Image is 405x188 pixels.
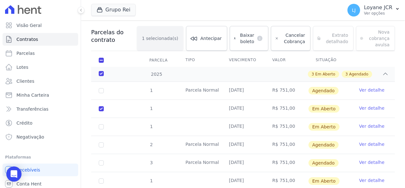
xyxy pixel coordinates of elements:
span: Cancelar Cobrança [281,32,305,45]
span: 3 [346,71,348,77]
span: Em Aberto [308,177,340,185]
input: default [99,160,104,165]
div: Plataformas [5,153,76,161]
span: Contratos [16,36,38,42]
span: selecionada(s) [146,35,178,42]
span: Recebíveis [16,167,40,173]
div: Parcela [142,54,175,67]
span: 1 [149,124,153,129]
div: Open Intercom Messenger [6,166,22,182]
a: Ver detalhe [359,141,384,147]
p: Loyane JCR [364,4,392,11]
a: Visão Geral [3,19,78,32]
input: default [99,124,104,129]
h3: Parcelas do contrato [91,29,137,44]
span: Minha Carteira [16,92,49,98]
td: R$ 751,00 [265,100,308,118]
th: Situação [308,54,352,67]
span: Em Aberto [315,71,335,77]
span: Em Aberto [308,123,340,131]
p: Ver opções [364,11,392,16]
a: Negativação [3,131,78,143]
input: default [99,178,104,184]
span: Negativação [16,134,44,140]
span: Transferências [16,106,48,112]
td: [DATE] [221,154,265,172]
td: [DATE] [221,118,265,136]
a: Crédito [3,117,78,129]
a: Minha Carteira [3,89,78,101]
span: 1 [142,35,145,42]
span: Clientes [16,78,34,84]
span: Crédito [16,120,33,126]
span: Em Aberto [308,105,340,113]
span: Agendado [308,87,339,94]
span: Parcelas [16,50,35,56]
a: Parcelas [3,47,78,60]
td: Parcela Normal [178,154,221,172]
span: Agendado [349,71,368,77]
span: Visão Geral [16,22,42,29]
a: Ver detalhe [359,159,384,165]
span: 3 [149,160,153,165]
span: 1 [149,106,153,111]
th: Vencimento [221,54,265,67]
a: Contratos [3,33,78,46]
button: LJ Loyane JCR Ver opções [342,1,405,19]
td: R$ 751,00 [265,136,308,154]
span: Lotes [16,64,28,70]
a: Ver detalhe [359,123,384,129]
a: Cancelar Cobrança [271,26,310,51]
a: Antecipar [186,26,227,51]
input: default [99,106,104,111]
td: [DATE] [221,136,265,154]
th: Valor [265,54,308,67]
input: default [99,142,104,147]
input: default [99,88,104,93]
span: LJ [352,8,356,12]
a: Ver detalhe [359,105,384,111]
a: Ver detalhe [359,87,384,93]
td: Parcela Normal [178,136,221,154]
a: Lotes [3,61,78,74]
td: Parcela Normal [178,82,221,100]
th: Tipo [178,54,221,67]
span: Antecipar [200,35,221,42]
td: R$ 751,00 [265,82,308,100]
span: Agendado [308,159,339,167]
td: R$ 751,00 [265,118,308,136]
span: 1 [149,178,153,183]
button: Grupo Rei [91,4,136,16]
span: Agendado [308,141,339,149]
td: [DATE] [221,100,265,118]
td: [DATE] [221,82,265,100]
a: Recebíveis [3,164,78,176]
span: Conta Hent [16,181,41,187]
span: 2 [149,142,153,147]
a: Ver detalhe [359,177,384,184]
a: Clientes [3,75,78,88]
a: Transferências [3,103,78,115]
td: R$ 751,00 [265,154,308,172]
span: 3 [312,71,314,77]
span: 1 [149,88,153,93]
